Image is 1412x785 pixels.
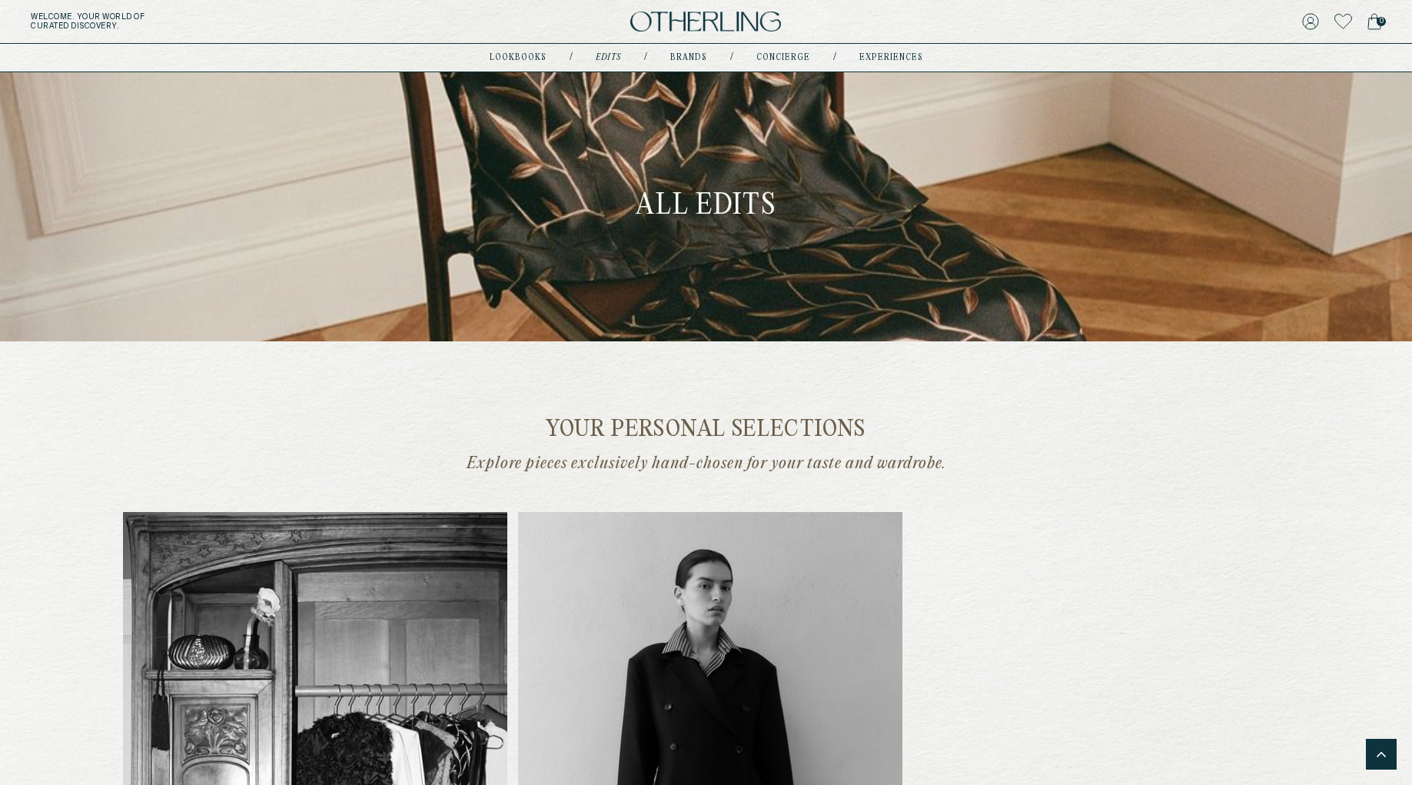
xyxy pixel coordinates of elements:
a: lookbooks [490,54,547,62]
a: concierge [756,54,810,62]
div: / [644,52,647,64]
p: Explore pieces exclusively hand-chosen for your taste and wardrobe. [407,454,1006,474]
span: 0 [1377,17,1386,26]
h5: Welcome . Your world of curated discovery. [31,12,436,31]
h1: All Edits [636,188,776,225]
a: experiences [859,54,923,62]
div: / [570,52,573,64]
div: / [730,52,733,64]
a: 0 [1367,11,1381,32]
div: / [833,52,836,64]
h2: Your personal selections [407,418,1006,442]
a: Edits [596,54,621,62]
img: logo [630,12,781,32]
a: Brands [670,54,707,62]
